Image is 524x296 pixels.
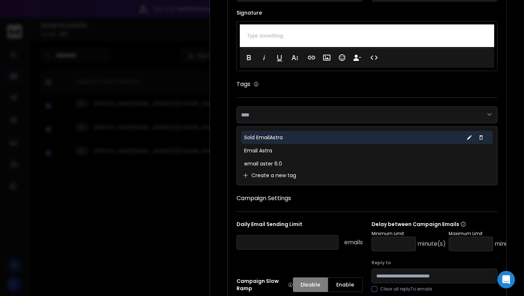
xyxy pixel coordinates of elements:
[237,194,497,203] h1: Campaign Settings
[237,277,293,292] p: Campaign Slow Ramp
[367,50,381,65] button: Code View
[242,50,256,65] button: Bold (⌘B)
[344,238,363,247] p: emails
[237,221,363,231] p: Daily Email Sending Limit
[372,231,446,237] p: Minimum Limit
[237,10,497,15] label: Signature
[305,50,318,65] button: Insert Link (⌘K)
[237,80,250,89] h1: Tags
[293,277,328,292] button: Disable
[251,172,296,179] p: Create a new tag
[288,50,302,65] button: More Text
[417,239,446,248] p: minute(s)
[244,134,283,141] p: Sold EmailAstra
[328,277,363,292] button: Enable
[449,231,523,237] p: Maximum Limit
[244,160,282,167] p: email aster 6.0
[372,221,523,228] p: Delay between Campaign Emails
[497,271,515,288] div: Open Intercom Messenger
[380,286,432,292] label: Clear all replyTo emails
[335,50,349,65] button: Emoticons
[495,239,523,248] p: minute(s)
[372,260,498,266] label: Reply to
[257,50,271,65] button: Italic (⌘I)
[244,147,272,154] p: Email Astra
[273,50,286,65] button: Underline (⌘U)
[350,50,364,65] button: Insert Unsubscribe Link
[320,50,334,65] button: Insert Image (⌘P)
